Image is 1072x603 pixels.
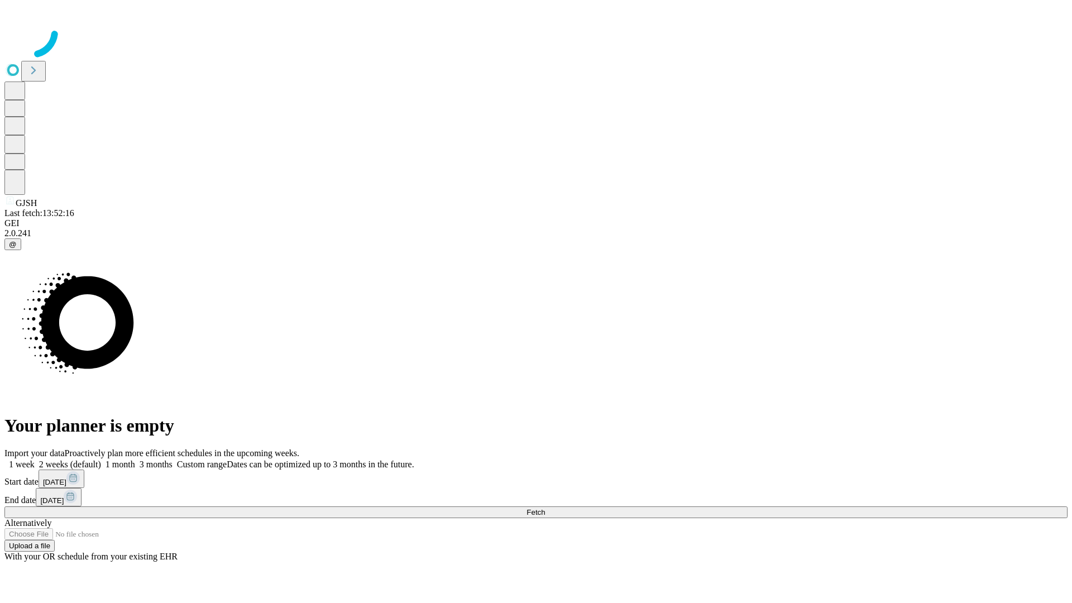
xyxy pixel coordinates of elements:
[106,460,135,469] span: 1 month
[4,208,74,218] span: Last fetch: 13:52:16
[4,552,178,561] span: With your OR schedule from your existing EHR
[4,506,1068,518] button: Fetch
[36,488,82,506] button: [DATE]
[4,470,1068,488] div: Start date
[65,448,299,458] span: Proactively plan more efficient schedules in the upcoming weeks.
[40,496,64,505] span: [DATE]
[4,415,1068,436] h1: Your planner is empty
[4,488,1068,506] div: End date
[227,460,414,469] span: Dates can be optimized up to 3 months in the future.
[9,460,35,469] span: 1 week
[177,460,227,469] span: Custom range
[4,238,21,250] button: @
[9,240,17,248] span: @
[4,228,1068,238] div: 2.0.241
[4,448,65,458] span: Import your data
[140,460,173,469] span: 3 months
[39,460,101,469] span: 2 weeks (default)
[43,478,66,486] span: [DATE]
[4,540,55,552] button: Upload a file
[39,470,84,488] button: [DATE]
[16,198,37,208] span: GJSH
[4,218,1068,228] div: GEI
[527,508,545,516] span: Fetch
[4,518,51,528] span: Alternatively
